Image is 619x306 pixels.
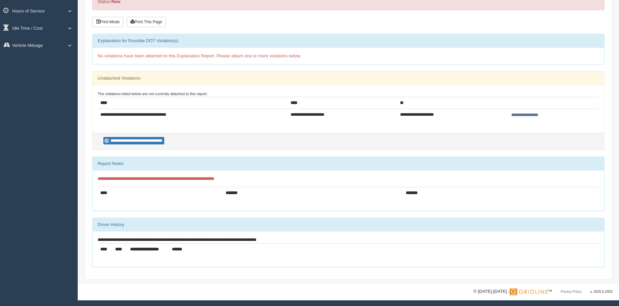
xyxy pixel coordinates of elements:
div: Driver History [93,218,604,231]
button: Print Mode [92,17,123,27]
small: The violations listed below are not currently attached to this report: [98,92,207,96]
div: © [DATE]-[DATE] - ™ [473,288,612,295]
div: Unattached Violations [93,72,604,85]
a: Privacy Policy [561,290,581,294]
button: Print This Page [127,17,166,27]
img: Gridline [510,288,548,295]
span: v. 2025.5.2403 [590,290,612,294]
span: No violations have been attached to this Explanation Report. Please attach one or more violations... [98,53,301,58]
div: Explanation for Possible DOT Violation(s) [93,34,604,48]
div: Report Notes [93,157,604,170]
